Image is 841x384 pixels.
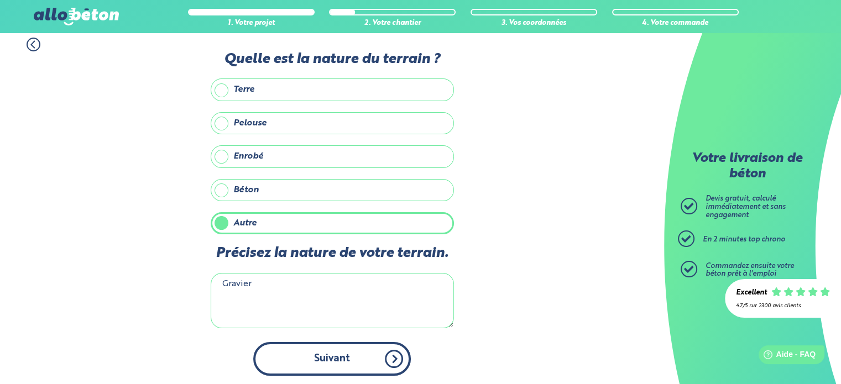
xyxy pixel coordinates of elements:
[471,19,597,28] div: 3. Vos coordonnées
[34,8,119,25] img: allobéton
[211,245,454,261] label: Précisez la nature de votre terrain.
[188,19,315,28] div: 1. Votre projet
[211,145,454,167] label: Enrobé
[211,78,454,101] label: Terre
[743,341,829,372] iframe: Help widget launcher
[211,179,454,201] label: Béton
[211,212,454,234] label: Autre
[211,112,454,134] label: Pelouse
[329,19,456,28] div: 2. Votre chantier
[211,51,454,67] label: Quelle est la nature du terrain ?
[612,19,739,28] div: 4. Votre commande
[253,342,411,376] button: Suivant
